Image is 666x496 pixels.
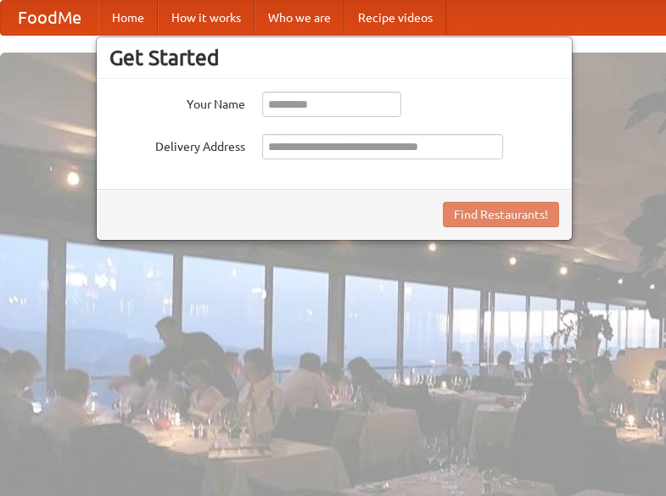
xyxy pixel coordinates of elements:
[109,92,245,113] label: Your Name
[443,202,559,227] button: Find Restaurants!
[344,1,446,35] a: Recipe videos
[255,1,344,35] a: Who we are
[109,134,245,155] label: Delivery Address
[98,1,158,35] a: Home
[109,45,559,70] h3: Get Started
[158,1,255,35] a: How it works
[1,1,98,35] a: FoodMe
